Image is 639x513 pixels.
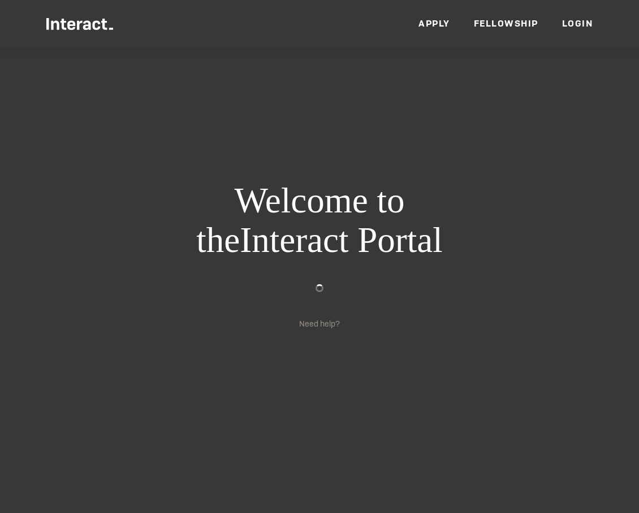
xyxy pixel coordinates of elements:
a: Fellowship [474,18,538,29]
a: Login [562,18,593,29]
a: Need help? [299,319,340,329]
a: Apply [418,18,450,29]
h1: Welcome to the [129,181,510,260]
span: Interact Portal [240,220,443,260]
img: Interact Logo [46,18,113,30]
